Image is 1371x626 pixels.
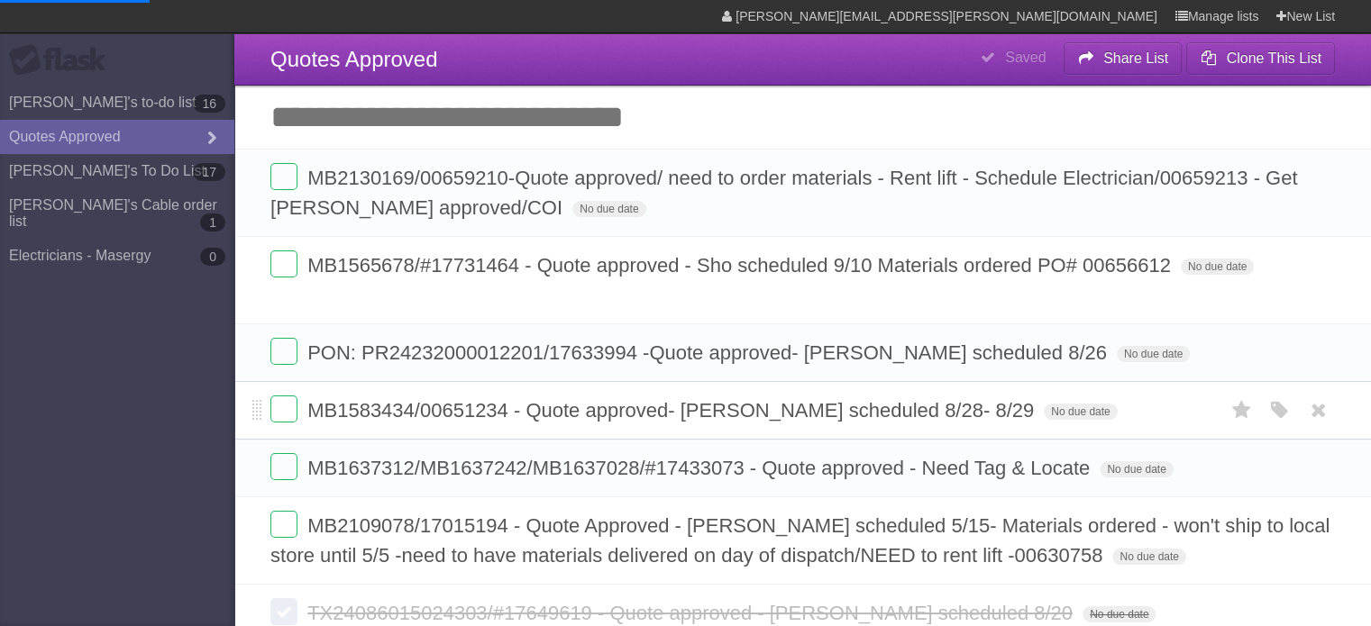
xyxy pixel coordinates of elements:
span: MB1637312/MB1637242/MB1637028/#17433073 - Quote approved - Need Tag & Locate [307,457,1094,479]
b: 17 [193,163,225,181]
b: Saved [1005,50,1046,65]
span: MB1583434/00651234 - Quote approved- [PERSON_NAME] scheduled 8/28- 8/29 [307,399,1038,422]
span: No due date [572,201,645,217]
span: Quotes Approved [270,47,437,71]
label: Done [270,395,297,422]
label: Star task [1225,395,1259,425]
span: No due date [1117,346,1190,362]
span: MB1565678/#17731464 - Quote approved - Sho scheduled 9/10 Materials ordered PO# 00656612 [307,254,1175,277]
div: Flask [9,44,117,77]
span: PON: PR24232000012201/17633994 -Quote approved- [PERSON_NAME] scheduled 8/26 [307,341,1111,364]
b: 0 [200,248,225,266]
button: Share List [1064,42,1183,75]
b: Clone This List [1226,50,1321,66]
label: Done [270,453,297,480]
label: Done [270,163,297,190]
span: TX24086015024303/#17649619 - Quote approved - [PERSON_NAME] scheduled 8/20 [307,602,1077,624]
span: MB2109078/17015194 - Quote Approved - [PERSON_NAME] scheduled 5/15- Materials ordered - won't shi... [270,514,1330,567]
label: Done [270,598,297,625]
b: 16 [193,95,225,113]
b: Share List [1103,50,1168,66]
span: No due date [1112,549,1185,565]
b: 1 [200,213,225,231]
span: No due date [1181,259,1254,275]
label: Done [270,250,297,277]
label: Done [270,511,297,538]
span: No due date [1100,461,1173,477]
span: MB2130169/00659210-Quote approved/ need to order materials - Rent lift - Schedule Electrician/006... [270,167,1297,219]
span: No due date [1044,404,1117,420]
label: Done [270,338,297,365]
button: Clone This List [1186,42,1335,75]
span: No due date [1083,606,1156,622]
